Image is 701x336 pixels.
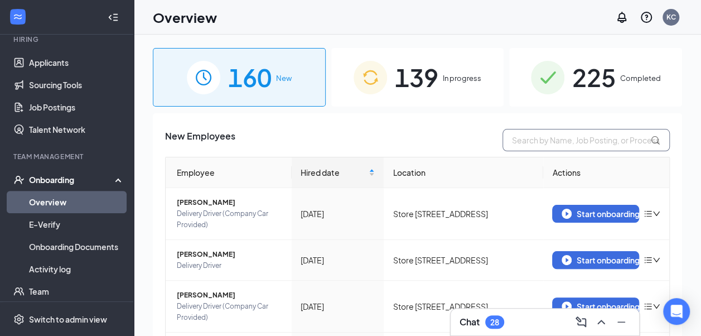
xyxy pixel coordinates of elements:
span: Hired date [301,166,367,179]
div: Switch to admin view [29,314,107,325]
svg: Minimize [615,315,628,329]
span: In progress [443,73,481,84]
a: Activity log [29,258,124,280]
td: Store [STREET_ADDRESS] [384,281,543,333]
h3: Chat [460,316,480,328]
svg: ComposeMessage [574,315,588,329]
span: [PERSON_NAME] [177,290,283,301]
a: E-Verify [29,213,124,236]
svg: Notifications [615,11,629,24]
svg: WorkstreamLogo [12,11,23,22]
span: Delivery Driver [177,260,283,271]
div: KC [666,12,676,22]
a: Overview [29,191,124,213]
svg: Collapse [108,12,119,23]
span: 225 [572,58,616,97]
div: Hiring [13,35,122,44]
span: bars [644,256,652,265]
td: Store [STREET_ADDRESS] [384,188,543,240]
div: Start onboarding [562,255,630,265]
a: Talent Network [29,118,124,141]
span: bars [644,209,652,218]
div: Open Intercom Messenger [663,298,690,325]
div: Start onboarding [562,301,630,311]
a: Applicants [29,51,124,74]
span: Completed [620,73,661,84]
button: Start onboarding [552,251,639,269]
td: Store [STREET_ADDRESS] [384,240,543,281]
button: Start onboarding [552,205,639,223]
div: Onboarding [29,174,115,185]
div: Start onboarding [562,209,630,219]
input: Search by Name, Job Posting, or Process [502,129,670,151]
a: Job Postings [29,96,124,118]
a: Onboarding Documents [29,236,124,258]
h1: Overview [153,8,217,27]
div: [DATE] [301,254,375,266]
span: down [652,256,660,264]
span: 139 [395,58,438,97]
a: Team [29,280,124,303]
svg: Settings [13,314,25,325]
span: New [276,73,292,84]
button: Minimize [612,313,630,331]
svg: UserCheck [13,174,25,185]
svg: QuestionInfo [640,11,653,24]
th: Actions [543,157,669,188]
div: [DATE] [301,208,375,220]
span: [PERSON_NAME] [177,249,283,260]
a: Sourcing Tools [29,74,124,96]
span: New Employees [165,129,235,151]
button: ComposeMessage [572,313,590,331]
svg: ChevronUp [594,315,608,329]
span: 160 [228,58,272,97]
button: ChevronUp [592,313,610,331]
div: Team Management [13,152,122,161]
div: [DATE] [301,300,375,313]
span: Delivery Driver (Company Car Provided) [177,301,283,323]
span: [PERSON_NAME] [177,197,283,208]
span: down [652,303,660,310]
th: Employee [166,157,292,188]
div: 28 [490,318,499,327]
span: down [652,210,660,218]
button: Start onboarding [552,297,639,315]
th: Location [384,157,543,188]
span: bars [644,302,652,311]
span: Delivery Driver (Company Car Provided) [177,208,283,231]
